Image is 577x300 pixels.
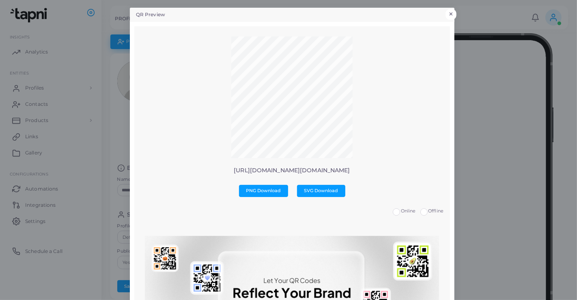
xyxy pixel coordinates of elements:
span: Offline [428,208,444,214]
span: SVG Download [304,188,338,193]
button: SVG Download [297,185,345,197]
button: Close [446,9,456,19]
span: PNG Download [246,188,281,193]
h5: QR Preview [136,11,165,18]
p: [URL][DOMAIN_NAME][DOMAIN_NAME] [140,167,444,174]
span: Online [401,208,416,214]
button: PNG Download [239,185,288,197]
